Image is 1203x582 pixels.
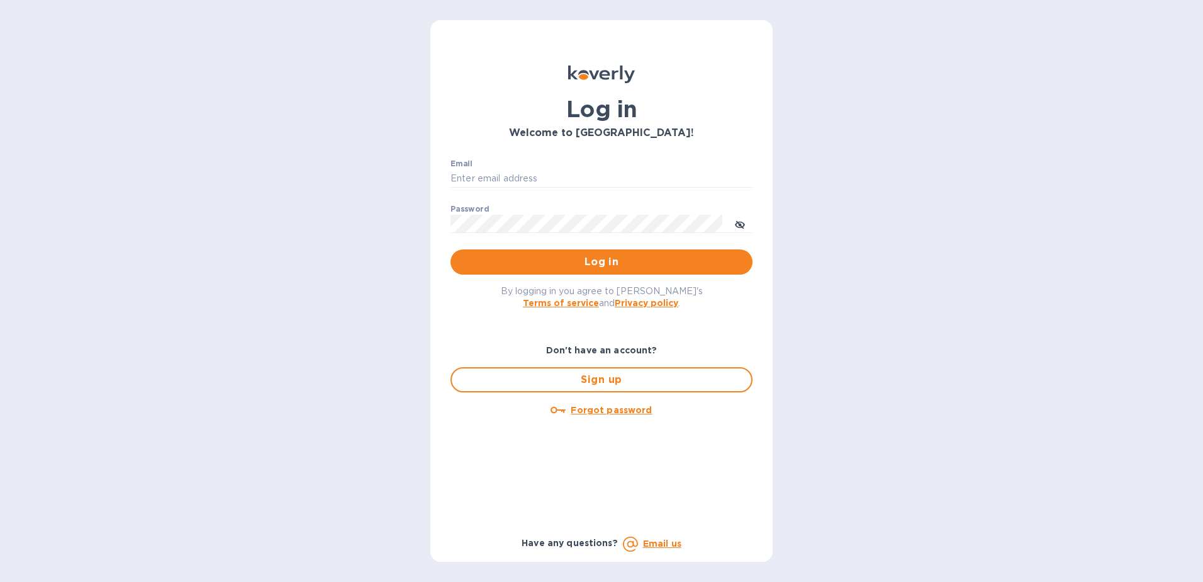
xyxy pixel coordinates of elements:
[450,127,753,139] h3: Welcome to [GEOGRAPHIC_DATA]!
[571,405,652,415] u: Forgot password
[450,96,753,122] h1: Log in
[568,66,635,83] img: Koverly
[522,538,618,548] b: Have any questions?
[450,205,489,213] label: Password
[450,160,473,168] label: Email
[501,286,703,308] span: By logging in you agree to [PERSON_NAME]'s and .
[615,298,678,308] a: Privacy policy
[546,345,657,355] b: Don't have an account?
[643,539,681,549] a: Email us
[450,367,753,392] button: Sign up
[727,211,753,236] button: toggle password visibility
[523,298,599,308] a: Terms of service
[450,249,753,275] button: Log in
[462,372,741,387] span: Sign up
[450,169,753,188] input: Enter email address
[461,254,742,270] span: Log in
